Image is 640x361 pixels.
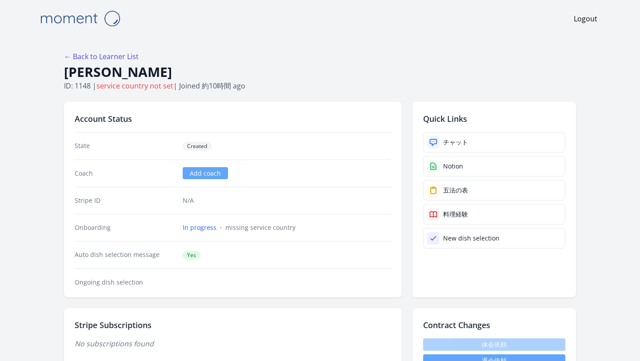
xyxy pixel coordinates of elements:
h2: Contract Changes [423,319,565,331]
dt: Stripe ID [75,196,176,205]
a: Logout [574,13,597,24]
a: Notion [423,156,565,176]
a: 料理経験 [423,204,565,225]
dt: Onboarding [75,223,176,232]
div: 五法の表 [443,186,468,195]
span: missing service country [225,223,296,232]
dt: Ongoing dish selection [75,278,176,287]
span: 休会依頼 [423,338,565,351]
a: 五法の表 [423,180,565,201]
div: New dish selection [443,234,500,243]
span: Created [183,142,212,151]
h2: Stripe Subscriptions [75,319,391,331]
h2: Account Status [75,112,391,125]
a: New dish selection [423,228,565,249]
p: ID: 1148 | | Joined 約10時間 ago [64,80,576,91]
span: service country not set [96,81,173,91]
dt: State [75,141,176,151]
p: N/A [183,196,391,205]
dt: Auto dish selection message [75,250,176,260]
img: Moment [36,7,124,30]
span: Yes [183,251,200,260]
span: · [220,223,222,232]
a: ← Back to Learner List [64,52,139,61]
dt: Coach [75,169,176,178]
h2: Quick Links [423,112,565,125]
div: Notion [443,162,463,171]
a: Add coach [183,167,228,179]
div: チャット [443,138,468,147]
a: チャット [423,132,565,152]
div: 料理経験 [443,210,468,219]
p: No subscriptions found [75,338,391,349]
h1: [PERSON_NAME] [64,64,576,80]
a: In progress [183,223,216,232]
